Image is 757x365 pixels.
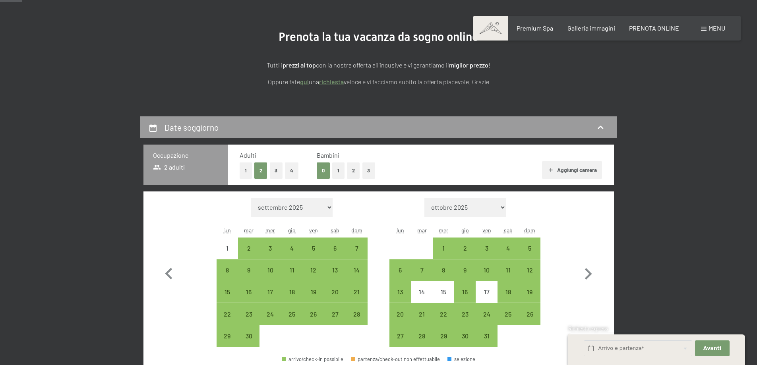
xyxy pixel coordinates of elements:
div: arrivo/check-in possibile [433,325,454,347]
div: 7 [347,245,366,265]
div: Wed Sep 03 2025 [259,238,281,259]
div: arrivo/check-in possibile [389,325,411,347]
div: 22 [434,311,453,331]
div: 1 [217,245,237,265]
abbr: mercoledì [265,227,275,234]
div: 4 [498,245,518,265]
div: Mon Sep 29 2025 [217,325,238,347]
div: 7 [412,267,432,287]
div: Tue Oct 28 2025 [411,325,433,347]
div: arrivo/check-in possibile [217,325,238,347]
div: 3 [476,245,496,265]
div: arrivo/check-in possibile [476,325,497,347]
abbr: sabato [331,227,339,234]
div: 16 [455,289,475,309]
div: 27 [390,333,410,353]
div: Sun Oct 26 2025 [519,303,540,324]
span: Adulti [240,151,256,159]
div: arrivo/check-in possibile [259,281,281,303]
div: Sun Sep 14 2025 [346,259,367,281]
div: Sun Sep 28 2025 [346,303,367,324]
div: 13 [325,267,345,287]
div: 2 [455,245,475,265]
div: Thu Oct 30 2025 [454,325,476,347]
div: arrivo/check-in possibile [519,303,540,324]
div: Sat Sep 06 2025 [324,238,346,259]
div: Tue Sep 30 2025 [238,325,259,347]
div: arrivo/check-in possibile [476,238,497,259]
div: arrivo/check-in possibile [281,281,303,303]
div: arrivo/check-in possibile [454,259,476,281]
button: 3 [270,162,283,179]
div: arrivo/check-in possibile [238,259,259,281]
div: Wed Oct 15 2025 [433,281,454,303]
div: 18 [498,289,518,309]
div: Sun Oct 12 2025 [519,259,540,281]
span: Galleria immagini [567,24,615,32]
div: arrivo/check-in possibile [389,303,411,324]
div: arrivo/check-in possibile [324,259,346,281]
div: 9 [455,267,475,287]
abbr: giovedì [288,227,296,234]
div: Thu Sep 25 2025 [281,303,303,324]
div: Fri Oct 10 2025 [476,259,497,281]
div: arrivo/check-in possibile [519,281,540,303]
div: 13 [390,289,410,309]
span: 2 adulti [153,163,185,172]
div: arrivo/check-in possibile [346,238,367,259]
div: 9 [239,267,259,287]
div: 29 [217,333,237,353]
div: Thu Sep 04 2025 [281,238,303,259]
div: 25 [282,311,302,331]
div: Thu Oct 02 2025 [454,238,476,259]
p: Tutti i con la nostra offerta all'incusive e vi garantiamo il ! [180,60,577,70]
div: arrivo/check-in possibile [498,281,519,303]
div: Sun Oct 05 2025 [519,238,540,259]
div: arrivo/check-in possibile [217,303,238,324]
div: arrivo/check-in possibile [433,303,454,324]
div: Mon Sep 22 2025 [217,303,238,324]
div: 24 [260,311,280,331]
button: 3 [362,162,376,179]
div: 17 [476,289,496,309]
div: arrivo/check-in non effettuabile [476,281,497,303]
div: Wed Sep 17 2025 [259,281,281,303]
div: Wed Sep 24 2025 [259,303,281,324]
div: Sat Sep 20 2025 [324,281,346,303]
div: 23 [455,311,475,331]
div: 30 [239,333,259,353]
div: 20 [390,311,410,331]
div: arrivo/check-in possibile [433,238,454,259]
abbr: venerdì [309,227,318,234]
div: arrivo/check-in possibile [454,325,476,347]
div: arrivo/check-in possibile [389,259,411,281]
strong: miglior prezzo [449,61,488,69]
div: 15 [434,289,453,309]
div: arrivo/check-in possibile [238,238,259,259]
div: 14 [412,289,432,309]
div: arrivo/check-in possibile [389,281,411,303]
div: 29 [434,333,453,353]
div: 10 [260,267,280,287]
span: Bambini [317,151,339,159]
button: 1 [240,162,252,179]
a: quì [300,78,309,85]
div: 6 [390,267,410,287]
div: Fri Oct 31 2025 [476,325,497,347]
strong: prezzi al top [283,61,316,69]
div: 2 [239,245,259,265]
div: 15 [217,289,237,309]
span: Premium Spa [517,24,553,32]
div: arrivo/check-in possibile [519,259,540,281]
div: Tue Sep 09 2025 [238,259,259,281]
div: arrivo/check-in possibile [346,259,367,281]
div: Fri Oct 24 2025 [476,303,497,324]
div: 31 [476,333,496,353]
abbr: martedì [417,227,427,234]
div: Sun Oct 19 2025 [519,281,540,303]
div: 21 [347,289,366,309]
div: arrivo/check-in possibile [281,238,303,259]
div: arrivo/check-in possibile [476,303,497,324]
div: 5 [520,245,540,265]
div: 10 [476,267,496,287]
